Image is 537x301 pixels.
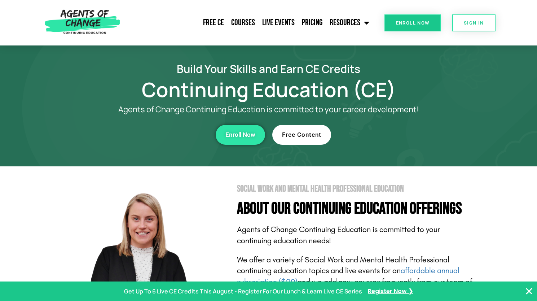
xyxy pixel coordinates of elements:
h1: Continuing Education (CE) [63,81,474,98]
a: Live Events [259,14,298,32]
button: Close Banner [525,287,533,296]
span: Enroll Now [225,132,255,138]
span: Enroll Now [396,21,430,25]
a: Free CE [199,14,228,32]
a: Enroll Now [216,125,265,145]
span: SIGN IN [464,21,484,25]
h2: Build Your Skills and Earn CE Credits [63,64,474,74]
a: Free Content [272,125,331,145]
p: Get Up To 6 Live CE Credits This August - Register For Our Lunch & Learn Live CE Series [124,286,362,297]
a: Courses [228,14,259,32]
nav: Menu [123,14,373,32]
h2: Social Work and Mental Health Professional Education [237,184,474,193]
a: Register Now ❯ [368,286,413,297]
a: Resources [326,14,373,32]
a: Pricing [298,14,326,32]
span: Free Content [282,132,321,138]
a: SIGN IN [452,14,496,31]
a: Enroll Now [384,14,441,31]
h4: About Our Continuing Education Offerings [237,201,474,217]
p: Agents of Change Continuing Education is committed to your career development! [92,105,445,114]
span: Agents of Change Continuing Education is committed to your continuing education needs! [237,225,440,245]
